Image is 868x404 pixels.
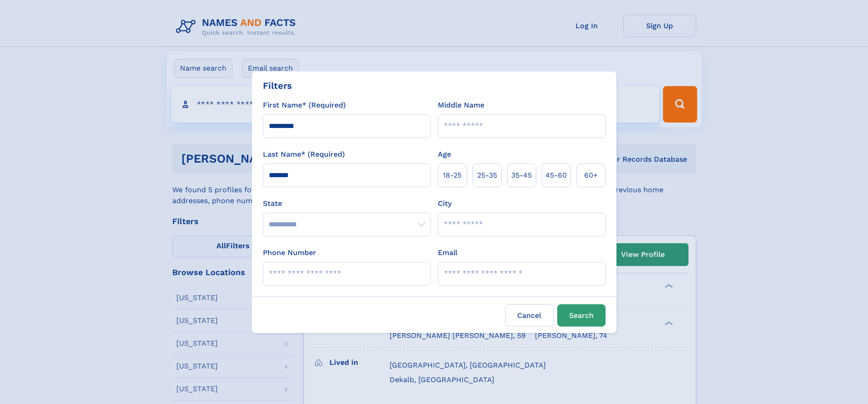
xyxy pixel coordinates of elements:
[584,170,598,181] span: 60+
[438,100,484,111] label: Middle Name
[263,198,431,209] label: State
[263,247,316,258] label: Phone Number
[263,100,346,111] label: First Name* (Required)
[545,170,567,181] span: 45‑60
[438,149,451,160] label: Age
[505,304,554,327] label: Cancel
[438,247,457,258] label: Email
[263,79,292,92] div: Filters
[263,149,345,160] label: Last Name* (Required)
[477,170,497,181] span: 25‑35
[438,198,452,209] label: City
[443,170,462,181] span: 18‑25
[511,170,532,181] span: 35‑45
[557,304,606,327] button: Search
